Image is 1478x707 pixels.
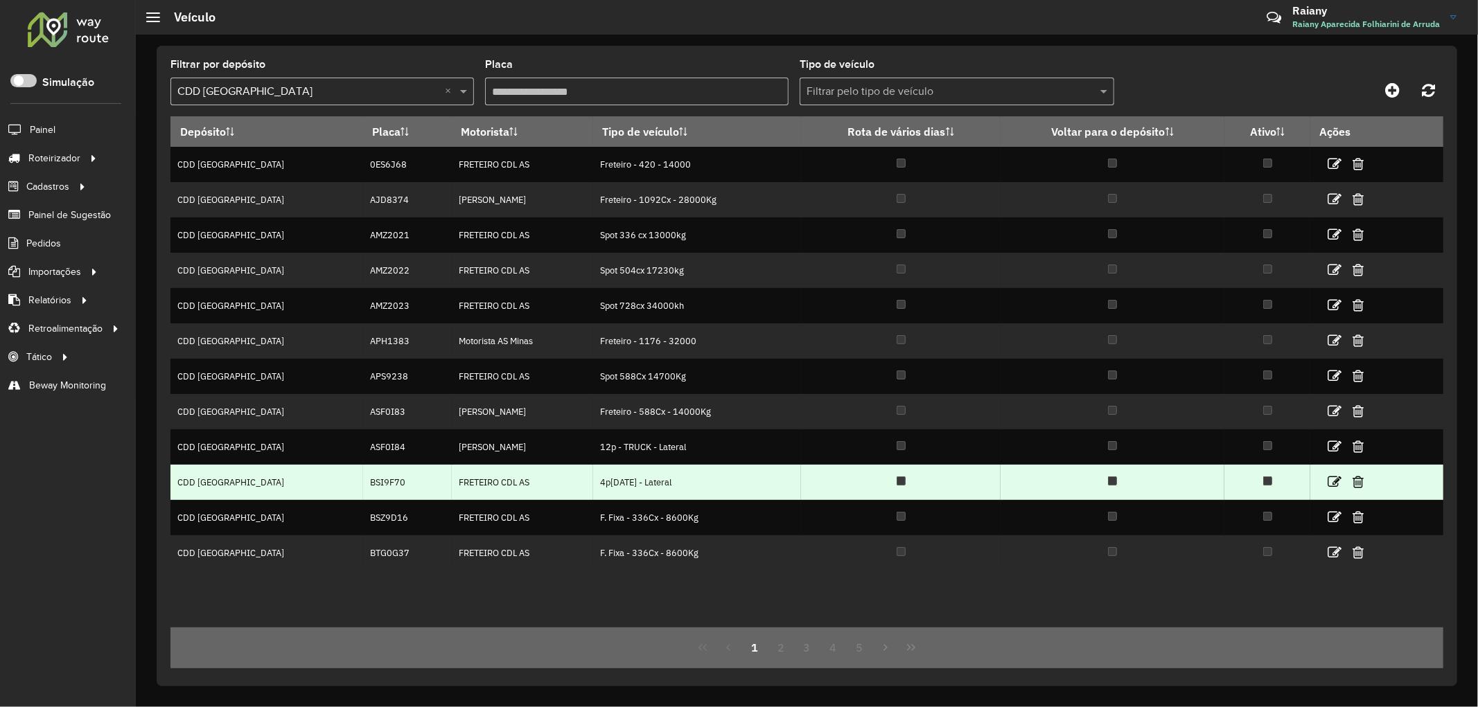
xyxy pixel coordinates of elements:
[170,500,363,535] td: CDD [GEOGRAPHIC_DATA]
[452,288,593,323] td: FRETEIRO CDL AS
[593,323,802,359] td: Freteiro - 1176 - 32000
[1001,117,1225,147] th: Voltar para o depósito
[170,288,363,323] td: CDD [GEOGRAPHIC_DATA]
[363,117,452,147] th: Placa
[1328,260,1342,279] a: Editar
[363,253,452,288] td: AMZ2022
[1328,472,1342,491] a: Editar
[1353,331,1364,350] a: Excluir
[445,83,457,100] span: Clear all
[452,535,593,571] td: FRETEIRO CDL AS
[1328,366,1342,385] a: Editar
[1353,296,1364,314] a: Excluir
[452,359,593,394] td: FRETEIRO CDL AS
[452,253,593,288] td: FRETEIRO CDL AS
[768,634,794,661] button: 2
[593,217,802,253] td: Spot 336 cx 13000kg
[363,359,452,394] td: APS9238
[170,217,363,253] td: CDD [GEOGRAPHIC_DATA]
[593,394,802,429] td: Freteiro - 588Cx - 14000Kg
[1101,4,1246,42] div: Críticas? Dúvidas? Elogios? Sugestões? Entre em contato conosco!
[170,253,363,288] td: CDD [GEOGRAPHIC_DATA]
[452,429,593,465] td: [PERSON_NAME]
[1353,543,1364,562] a: Excluir
[170,394,363,429] td: CDD [GEOGRAPHIC_DATA]
[26,179,69,194] span: Cadastros
[1259,3,1289,33] a: Contato Rápido
[593,117,802,147] th: Tipo de veículo
[1328,154,1342,173] a: Editar
[452,394,593,429] td: [PERSON_NAME]
[170,535,363,571] td: CDD [GEOGRAPHIC_DATA]
[593,500,802,535] td: F. Fixa - 336Cx - 8600Kg
[1328,190,1342,208] a: Editar
[1328,296,1342,314] a: Editar
[1328,225,1342,244] a: Editar
[1292,4,1440,17] h3: Raiany
[1328,543,1342,562] a: Editar
[593,535,802,571] td: F. Fixa - 336Cx - 8600Kg
[170,117,363,147] th: Depósito
[363,429,452,465] td: ASF0I84
[452,465,593,500] td: FRETEIRO CDL AS
[170,465,363,500] td: CDD [GEOGRAPHIC_DATA]
[28,265,81,279] span: Importações
[1353,154,1364,173] a: Excluir
[30,123,55,137] span: Painel
[29,378,106,393] span: Beway Monitoring
[1353,508,1364,526] a: Excluir
[363,465,452,500] td: BSI9F70
[363,500,452,535] td: BSZ9D16
[593,253,802,288] td: Spot 504cx 17230kg
[170,429,363,465] td: CDD [GEOGRAPHIC_DATA]
[160,10,215,25] h2: Veículo
[452,323,593,359] td: Motorista AS Minas
[170,56,265,73] label: Filtrar por depósito
[898,634,924,661] button: Last Page
[1310,117,1393,146] th: Ações
[593,359,802,394] td: Spot 588Cx 14700Kg
[1353,437,1364,456] a: Excluir
[363,182,452,217] td: AJD8374
[42,74,94,91] label: Simulação
[801,117,1000,147] th: Rota de vários dias
[1328,331,1342,350] a: Editar
[485,56,513,73] label: Placa
[170,359,363,394] td: CDD [GEOGRAPHIC_DATA]
[1353,366,1364,385] a: Excluir
[170,147,363,182] td: CDD [GEOGRAPHIC_DATA]
[741,634,768,661] button: 1
[593,182,802,217] td: Freteiro - 1092Cx - 28000Kg
[1328,437,1342,456] a: Editar
[363,217,452,253] td: AMZ2021
[363,147,452,182] td: 0ES6J68
[452,217,593,253] td: FRETEIRO CDL AS
[28,208,111,222] span: Painel de Sugestão
[28,293,71,307] span: Relatórios
[593,288,802,323] td: Spot 728cx 34000kh
[170,182,363,217] td: CDD [GEOGRAPHIC_DATA]
[1353,472,1364,491] a: Excluir
[363,323,452,359] td: APH1383
[28,151,80,165] span: Roteirizador
[593,465,802,500] td: 4p[DATE] - Lateral
[1292,18,1440,30] span: Raiany Aparecida Folhiarini de Arruda
[1353,260,1364,279] a: Excluir
[26,350,52,364] span: Tático
[452,182,593,217] td: [PERSON_NAME]
[452,500,593,535] td: FRETEIRO CDL AS
[1328,402,1342,420] a: Editar
[28,321,103,336] span: Retroalimentação
[846,634,872,661] button: 5
[800,56,874,73] label: Tipo de veículo
[1353,190,1364,208] a: Excluir
[593,429,802,465] td: 12p - TRUCK - Lateral
[872,634,899,661] button: Next Page
[1353,402,1364,420] a: Excluir
[593,147,802,182] td: Freteiro - 420 - 14000
[452,147,593,182] td: FRETEIRO CDL AS
[363,535,452,571] td: BTG0G37
[1328,508,1342,526] a: Editar
[820,634,846,661] button: 4
[26,236,61,251] span: Pedidos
